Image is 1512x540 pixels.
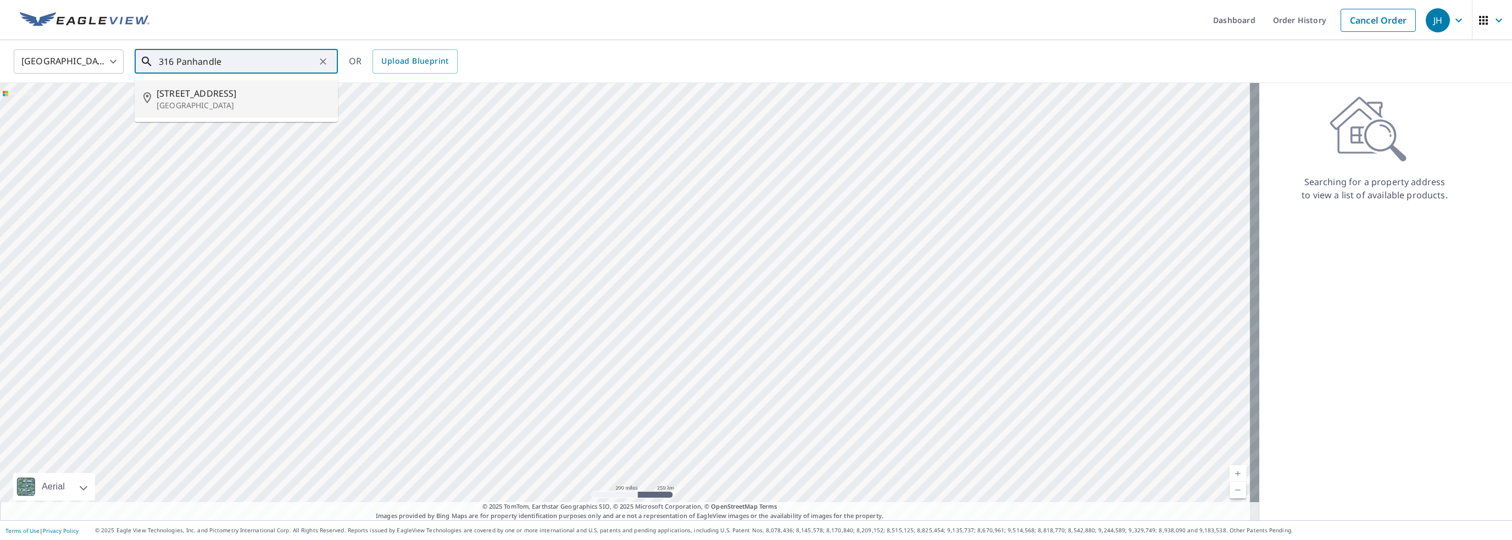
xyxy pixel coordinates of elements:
[38,473,68,500] div: Aerial
[159,46,315,77] input: Search by address or latitude-longitude
[373,49,457,74] a: Upload Blueprint
[95,526,1507,535] p: © 2025 Eagle View Technologies, Inc. and Pictometry International Corp. All Rights Reserved. Repo...
[20,12,149,29] img: EV Logo
[43,527,79,535] a: Privacy Policy
[1230,465,1246,482] a: Current Level 5, Zoom In
[13,473,95,500] div: Aerial
[14,46,124,77] div: [GEOGRAPHIC_DATA]
[1230,482,1246,498] a: Current Level 5, Zoom Out
[5,527,40,535] a: Terms of Use
[759,502,777,510] a: Terms
[5,527,79,534] p: |
[157,100,329,111] p: [GEOGRAPHIC_DATA]
[1301,175,1448,202] p: Searching for a property address to view a list of available products.
[1341,9,1416,32] a: Cancel Order
[349,49,458,74] div: OR
[1426,8,1450,32] div: JH
[381,54,448,68] span: Upload Blueprint
[157,87,329,100] span: [STREET_ADDRESS]
[482,502,777,511] span: © 2025 TomTom, Earthstar Geographics SIO, © 2025 Microsoft Corporation, ©
[315,54,331,69] button: Clear
[711,502,757,510] a: OpenStreetMap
